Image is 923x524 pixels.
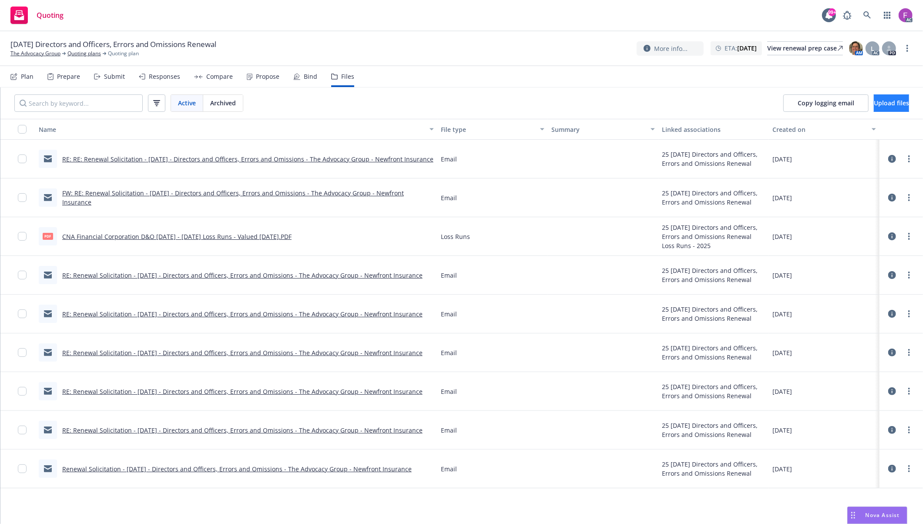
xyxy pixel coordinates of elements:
span: [DATE] [772,426,792,435]
div: 25 [DATE] Directors and Officers, Errors and Omissions Renewal [662,382,765,400]
a: RE: RE: Renewal Solicitation - [DATE] - Directors and Officers, Errors and Omissions - The Advoca... [62,155,433,163]
div: View renewal prep case [767,42,843,55]
div: 25 [DATE] Directors and Officers, Errors and Omissions Renewal [662,421,765,439]
div: Submit [104,73,125,80]
input: Toggle Row Selected [18,387,27,396]
span: L [871,44,874,53]
div: Plan [21,73,34,80]
a: Renewal Solicitation - [DATE] - Directors and Officers, Errors and Omissions - The Advocacy Group... [62,465,412,473]
a: more [902,43,913,54]
input: Toggle Row Selected [18,426,27,434]
a: Report a Bug [839,7,856,24]
span: Nova Assist [866,511,900,519]
span: [DATE] [772,193,792,202]
span: Email [441,271,457,280]
div: Prepare [57,73,80,80]
a: more [904,154,914,164]
input: Toggle Row Selected [18,155,27,163]
div: 99+ [828,8,836,16]
button: Summary [548,119,658,140]
div: 25 [DATE] Directors and Officers, Errors and Omissions Renewal [662,223,765,241]
span: ETA : [725,44,757,53]
a: View renewal prep case [767,41,843,55]
div: Linked associations [662,125,765,134]
div: 25 [DATE] Directors and Officers, Errors and Omissions Renewal [662,460,765,478]
a: CNA Financial Corporation D&O [DATE] - [DATE] Loss Runs - Valued [DATE].PDF [62,232,292,241]
span: Email [441,309,457,319]
a: RE: Renewal Solicitation - [DATE] - Directors and Officers, Errors and Omissions - The Advocacy G... [62,426,423,434]
span: [DATE] [772,155,792,164]
span: Email [441,426,457,435]
div: 25 [DATE] Directors and Officers, Errors and Omissions Renewal [662,150,765,168]
button: Upload files [874,94,909,112]
input: Toggle Row Selected [18,348,27,357]
button: Created on [769,119,879,140]
div: Drag to move [848,507,859,524]
span: [DATE] [772,464,792,474]
div: Responses [149,73,180,80]
div: Propose [256,73,279,80]
span: [DATE] [772,271,792,280]
span: Email [441,387,457,396]
a: more [904,347,914,358]
span: PDF [43,233,53,239]
div: Loss Runs - 2025 [662,241,765,250]
span: [DATE] [772,309,792,319]
span: [DATE] [772,348,792,357]
span: Email [441,155,457,164]
button: Name [35,119,437,140]
input: Toggle Row Selected [18,464,27,473]
span: [DATE] [772,232,792,241]
div: Files [341,73,354,80]
a: more [904,270,914,280]
button: Nova Assist [847,507,907,524]
img: photo [899,8,913,22]
button: Linked associations [658,119,769,140]
input: Toggle Row Selected [18,193,27,202]
a: The Advocacy Group [10,50,60,57]
a: RE: Renewal Solicitation - [DATE] - Directors and Officers, Errors and Omissions - The Advocacy G... [62,271,423,279]
a: Switch app [879,7,896,24]
a: RE: Renewal Solicitation - [DATE] - Directors and Officers, Errors and Omissions - The Advocacy G... [62,349,423,357]
span: Email [441,348,457,357]
input: Toggle Row Selected [18,309,27,318]
span: Quoting [37,12,64,19]
button: Copy logging email [783,94,869,112]
div: Created on [772,125,866,134]
a: more [904,425,914,435]
a: RE: Renewal Solicitation - [DATE] - Directors and Officers, Errors and Omissions - The Advocacy G... [62,387,423,396]
a: more [904,386,914,396]
span: Upload files [874,99,909,107]
input: Select all [18,125,27,134]
span: [DATE] [772,387,792,396]
span: Active [178,98,196,107]
span: Copy logging email [798,99,854,107]
input: Toggle Row Selected [18,232,27,241]
button: File type [437,119,548,140]
img: photo [849,41,863,55]
span: Archived [210,98,236,107]
span: Email [441,464,457,474]
a: more [904,464,914,474]
div: 25 [DATE] Directors and Officers, Errors and Omissions Renewal [662,188,765,207]
span: Loss Runs [441,232,470,241]
button: More info... [637,41,704,56]
input: Search by keyword... [14,94,143,112]
a: FW: RE: Renewal Solicitation - [DATE] - Directors and Officers, Errors and Omissions - The Advoca... [62,189,404,206]
span: Email [441,193,457,202]
div: Compare [206,73,233,80]
span: More info... [654,44,688,53]
a: more [904,231,914,242]
input: Toggle Row Selected [18,271,27,279]
div: 25 [DATE] Directors and Officers, Errors and Omissions Renewal [662,266,765,284]
div: Name [39,125,424,134]
div: File type [441,125,535,134]
div: 25 [DATE] Directors and Officers, Errors and Omissions Renewal [662,343,765,362]
div: Summary [551,125,645,134]
span: Quoting plan [108,50,139,57]
div: 25 [DATE] Directors and Officers, Errors and Omissions Renewal [662,305,765,323]
a: RE: Renewal Solicitation - [DATE] - Directors and Officers, Errors and Omissions - The Advocacy G... [62,310,423,318]
a: more [904,309,914,319]
span: [DATE] Directors and Officers, Errors and Omissions Renewal [10,39,216,50]
a: Quoting plans [67,50,101,57]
